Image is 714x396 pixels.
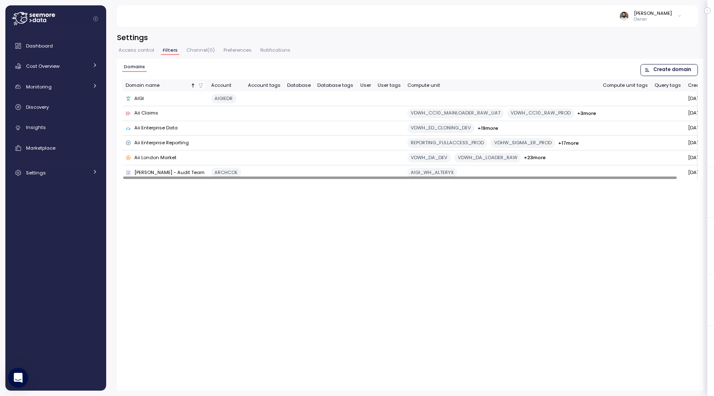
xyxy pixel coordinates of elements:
[407,168,457,177] div: AIGI_WH_ALTERYX
[9,58,103,74] a: Cost Overview
[126,82,189,89] div: Domain name
[26,124,46,131] span: Insights
[211,168,241,177] div: ARCHCOE
[8,368,28,388] div: Open Intercom Messenger
[9,119,103,136] a: Insights
[186,48,215,52] span: Channel ( 0 )
[119,48,154,52] span: Access control
[90,16,101,22] button: Collapse navigation
[407,109,504,118] div: VDWH_CC10_MAINLOADER_RAW_UAT
[454,153,520,162] div: VDWH_DA_LOADER_RAW
[688,82,707,89] div: Created
[603,82,648,89] div: Compute unit tags
[360,82,371,89] div: User
[653,64,691,76] span: Create domain
[558,140,579,146] p: + 17 more
[248,82,281,89] div: Account tags
[211,94,236,103] div: AIGIEDR
[407,82,596,89] div: Compute unit
[134,124,178,132] div: Aii Enterprise Data
[260,48,290,52] span: Notifications
[190,83,196,88] div: Sorted ascending
[634,17,672,22] p: Owner
[524,154,546,161] p: + 23 more
[26,104,49,110] span: Discovery
[640,64,698,76] button: Create domain
[634,10,672,17] div: [PERSON_NAME]
[26,83,52,90] span: Monitoring
[654,82,681,89] div: Query tags
[407,153,451,162] div: VDWH_DA_DEV
[134,154,176,162] div: Aii London Market
[224,48,252,52] span: Preferences
[134,169,205,177] div: [PERSON_NAME] - Audit Team
[378,82,401,89] div: User tags
[211,82,241,89] div: Account
[124,64,145,69] span: Domains
[577,110,596,117] p: + 3 more
[9,165,103,181] a: Settings
[507,109,574,118] div: VDWH_CC10_RAW_PROD
[407,123,474,133] div: VDWH_ED_CLONING_DEV
[9,38,103,54] a: Dashboard
[134,95,144,103] div: AIGI
[478,125,498,131] p: + 19 more
[117,32,703,43] h3: Settings
[407,138,487,148] div: REPORTING_FULLACCESS_PROD
[26,63,59,69] span: Cost Overview
[26,145,55,151] span: Marketplace
[122,79,208,91] th: Domain nameSorted ascending
[134,110,158,117] div: Aii Claims
[9,79,103,95] a: Monitoring
[490,138,555,148] div: VDHW_SIGMA_ER_PROD
[317,82,353,89] div: Database tags
[287,82,311,89] div: Database
[9,99,103,115] a: Discovery
[26,43,53,49] span: Dashboard
[134,139,189,147] div: Aii Enterprise Reporting
[26,169,46,176] span: Settings
[163,48,178,52] span: Filters
[620,12,628,20] img: ACg8ocLskjvUhBDgxtSFCRx4ztb74ewwa1VrVEuDBD_Ho1mrTsQB-QE=s96-c
[9,140,103,156] a: Marketplace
